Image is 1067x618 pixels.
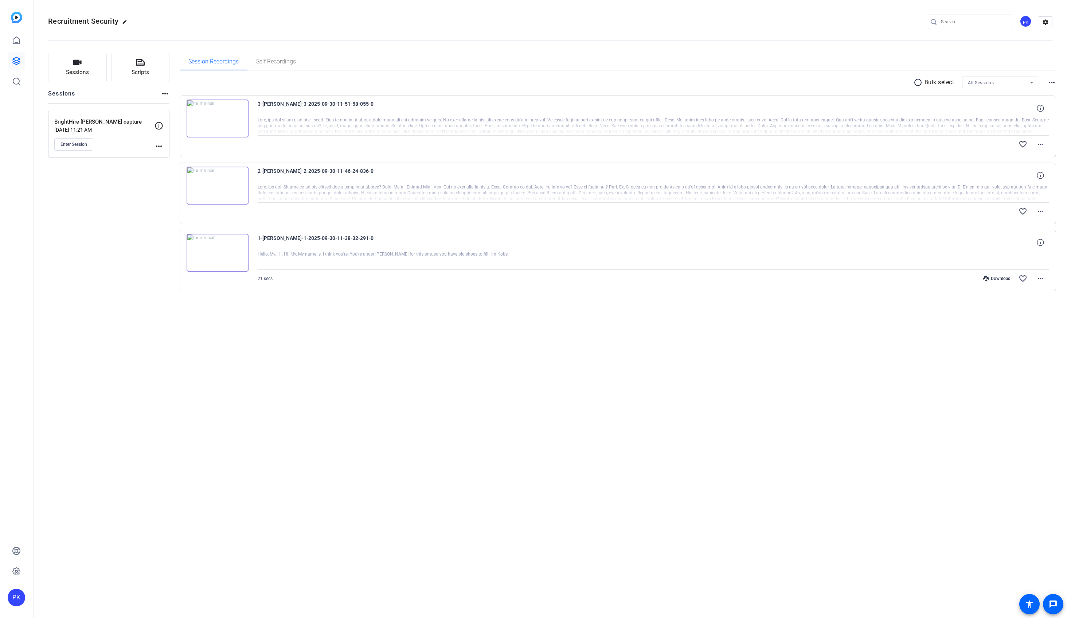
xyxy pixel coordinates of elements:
[60,141,87,147] span: Enter Session
[1020,15,1032,27] div: PK
[188,59,239,65] span: Session Recordings
[8,589,25,606] div: PK
[161,89,169,98] mat-icon: more_horiz
[914,78,925,87] mat-icon: radio_button_unchecked
[187,100,249,137] img: thumb-nail
[1019,274,1027,283] mat-icon: favorite_border
[111,53,170,82] button: Scripts
[187,234,249,272] img: thumb-nail
[48,17,118,26] span: Recruitment Security
[54,118,155,126] p: BrightHire [PERSON_NAME] capture
[54,127,155,133] p: [DATE] 11:21 AM
[925,78,954,87] p: Bulk select
[48,89,75,103] h2: Sessions
[1025,600,1034,609] mat-icon: accessibility
[941,18,1007,26] input: Search
[122,19,131,28] mat-icon: edit
[11,12,22,23] img: blue-gradient.svg
[48,53,107,82] button: Sessions
[54,138,93,151] button: Enter Session
[980,276,1014,281] div: Download
[1036,140,1045,149] mat-icon: more_horiz
[1049,600,1058,609] mat-icon: message
[132,68,149,77] span: Scripts
[1019,207,1027,216] mat-icon: favorite_border
[155,142,163,151] mat-icon: more_horiz
[258,100,392,117] span: 3-[PERSON_NAME]-3-2025-09-30-11-51-58-055-0
[1047,78,1056,87] mat-icon: more_horiz
[968,80,994,85] span: All Sessions
[258,234,392,251] span: 1-[PERSON_NAME]-1-2025-09-30-11-38-32-291-0
[258,167,392,184] span: 2-[PERSON_NAME]-2-2025-09-30-11-46-24-836-0
[187,167,249,205] img: thumb-nail
[1036,274,1045,283] mat-icon: more_horiz
[1038,17,1053,28] mat-icon: settings
[1020,15,1032,28] ngx-avatar: Pete King
[258,276,273,281] span: 21 secs
[66,68,89,77] span: Sessions
[1036,207,1045,216] mat-icon: more_horiz
[256,59,296,65] span: Self Recordings
[1019,140,1027,149] mat-icon: favorite_border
